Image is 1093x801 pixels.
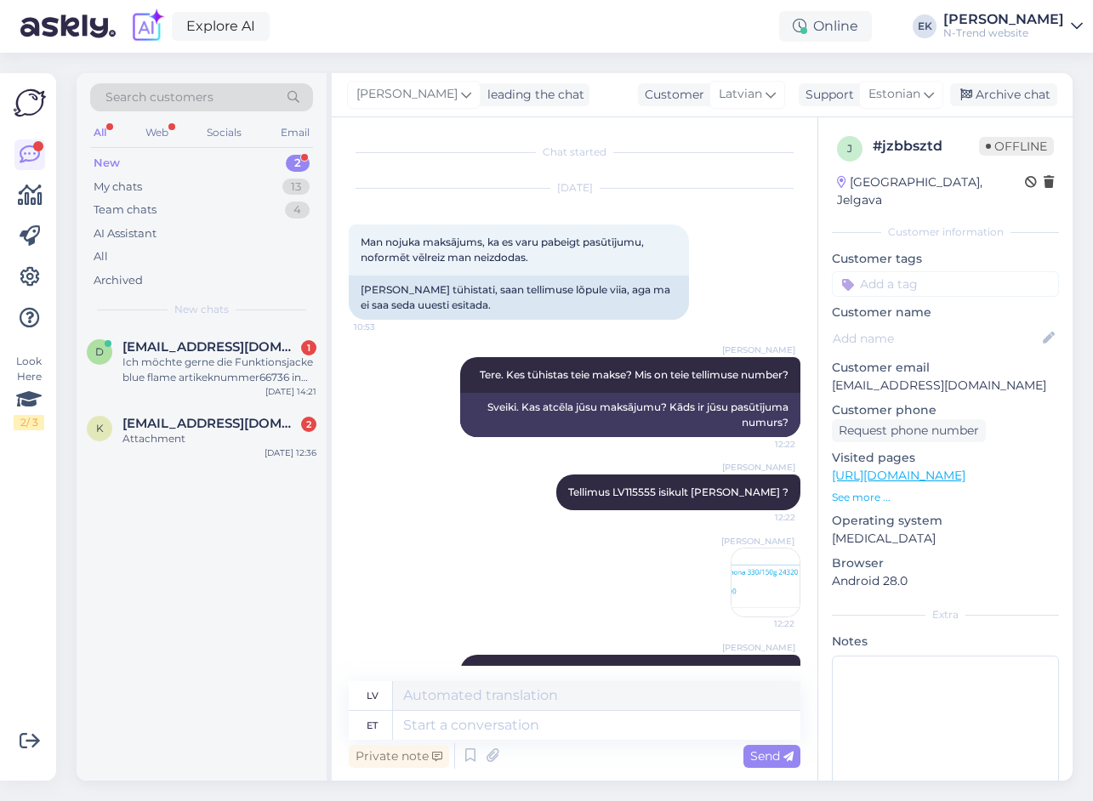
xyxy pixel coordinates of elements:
input: Add a tag [832,271,1059,297]
p: Operating system [832,512,1059,530]
div: Look Here [14,354,44,430]
img: Attachment [732,548,800,616]
div: Email [277,122,313,144]
span: j [847,142,852,155]
div: 1 [301,340,316,355]
div: [PERSON_NAME] tühistati, saan tellimuse lõpule viia, aga ma ei saa seda uuesti esitada. [349,276,689,320]
a: [URL][DOMAIN_NAME] [832,468,965,483]
div: All [90,122,110,144]
span: Estonian [868,85,920,104]
div: [GEOGRAPHIC_DATA], Jelgava [837,173,1025,209]
span: Tere. Kes tühistas teie makse? Mis on teie tellimuse number? [480,368,788,381]
span: [PERSON_NAME] [722,641,795,654]
div: Socials [203,122,245,144]
span: [PERSON_NAME] [721,535,794,548]
div: Attachment [122,431,316,446]
div: leading the chat [481,86,584,104]
img: explore-ai [129,9,165,44]
span: Search customers [105,88,213,106]
p: Customer name [832,304,1059,321]
a: Explore AI [172,12,270,41]
p: [MEDICAL_DATA] [832,530,1059,548]
div: Archive chat [950,83,1057,106]
a: [PERSON_NAME]N-Trend website [943,13,1083,40]
div: 4 [285,202,310,219]
div: Support [799,86,854,104]
div: EK [913,14,936,38]
div: Team chats [94,202,157,219]
div: Request phone number [832,419,986,442]
div: 13 [282,179,310,196]
div: Extra [832,607,1059,622]
div: [PERSON_NAME] [943,13,1064,26]
div: Customer information [832,224,1059,240]
p: Customer tags [832,250,1059,268]
div: Ich möchte gerne die Funktionsjacke blue flame artikeknummer66736 in Größe 38 bestellen [122,355,316,385]
div: Customer [638,86,704,104]
span: [PERSON_NAME] [722,344,795,356]
div: Archived [94,272,143,289]
span: 12:22 [731,617,794,630]
div: lv [367,681,379,710]
div: [DATE] [349,180,800,196]
span: Man nojuka maksājums, ka es varu pabeigt pasūtījumu, noformēt vēlreiz man neizdodas. [361,236,646,264]
div: 2 [286,155,310,172]
div: et [367,711,378,740]
input: Add name [833,329,1039,348]
div: 2 [301,417,316,432]
span: [PERSON_NAME] [356,85,458,104]
p: Notes [832,633,1059,650]
span: Offline [979,137,1054,156]
div: All [94,248,108,265]
span: 10:53 [354,321,418,333]
span: Latvian [719,85,762,104]
span: d [95,345,104,358]
div: 2 / 3 [14,415,44,430]
span: 12:22 [732,438,795,451]
p: Visited pages [832,449,1059,467]
div: AI Assistant [94,225,157,242]
p: Customer email [832,359,1059,377]
img: Askly Logo [14,87,46,119]
div: New [94,155,120,172]
span: k [96,422,104,435]
div: Sveiki. Kas atcēla jūsu maksājumu? Kāds ir jūsu pasūtījuma numurs? [460,393,800,437]
div: Private note [349,745,449,768]
p: See more ... [832,490,1059,505]
span: Send [750,748,794,764]
p: Browser [832,554,1059,572]
div: [DATE] 12:36 [265,446,316,459]
div: Online [779,11,872,42]
span: [PERSON_NAME] [722,461,795,474]
span: 12:22 [732,511,795,524]
div: [DATE] 14:21 [265,385,316,398]
span: katlinkorn@gmail.com [122,416,299,431]
p: Android 28.0 [832,572,1059,590]
div: N-Trend website [943,26,1064,40]
span: Tellimus LV115555 isikult [PERSON_NAME] ? [568,486,788,498]
div: Chat started [349,145,800,160]
p: Customer phone [832,401,1059,419]
div: # jzbbsztd [873,136,979,156]
p: [EMAIL_ADDRESS][DOMAIN_NAME] [832,377,1059,395]
div: My chats [94,179,142,196]
span: dnieschke@web.de [122,339,299,355]
span: New chats [174,302,229,317]
div: Web [142,122,172,144]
